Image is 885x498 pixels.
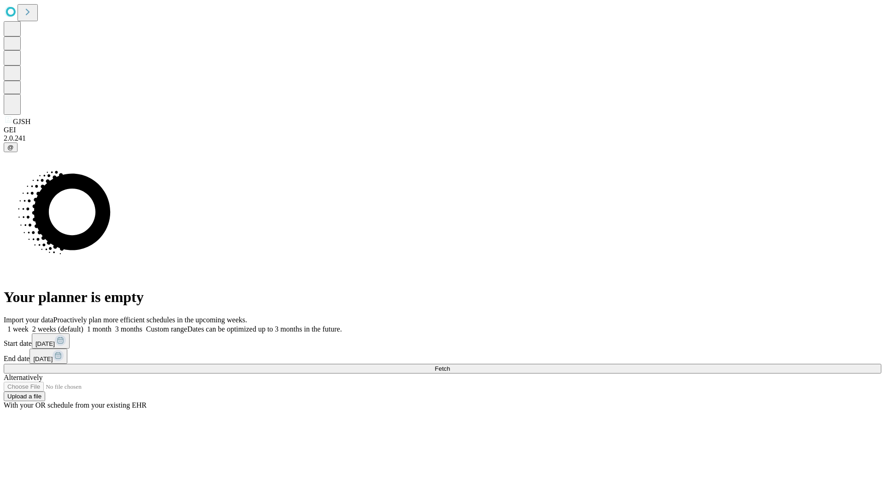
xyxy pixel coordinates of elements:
span: 1 month [87,325,112,333]
span: 2 weeks (default) [32,325,83,333]
span: Dates can be optimized up to 3 months in the future. [187,325,342,333]
span: With your OR schedule from your existing EHR [4,401,147,409]
div: End date [4,349,881,364]
button: @ [4,142,18,152]
button: Fetch [4,364,881,373]
span: GJSH [13,118,30,125]
h1: Your planner is empty [4,289,881,306]
button: [DATE] [32,333,70,349]
span: Fetch [435,365,450,372]
span: 1 week [7,325,29,333]
span: @ [7,144,14,151]
span: [DATE] [35,340,55,347]
button: [DATE] [29,349,67,364]
div: 2.0.241 [4,134,881,142]
span: [DATE] [33,356,53,362]
span: Proactively plan more efficient schedules in the upcoming weeks. [53,316,247,324]
span: Import your data [4,316,53,324]
button: Upload a file [4,391,45,401]
span: Custom range [146,325,187,333]
div: GEI [4,126,881,134]
span: Alternatively [4,373,42,381]
div: Start date [4,333,881,349]
span: 3 months [115,325,142,333]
